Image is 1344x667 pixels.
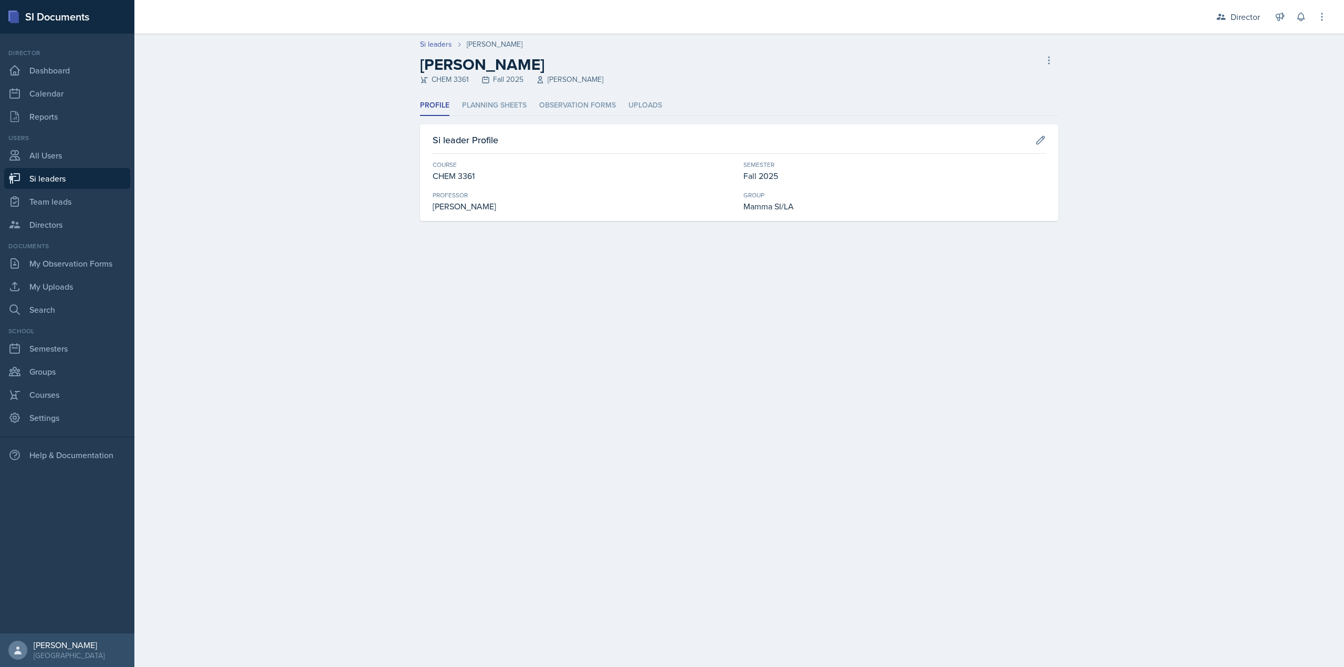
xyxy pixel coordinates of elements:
[34,640,104,650] div: [PERSON_NAME]
[467,39,522,50] div: [PERSON_NAME]
[4,338,130,359] a: Semesters
[743,200,1046,213] div: Mamma SI/LA
[4,60,130,81] a: Dashboard
[4,168,130,189] a: Si leaders
[4,326,130,336] div: School
[433,190,735,200] div: Professor
[34,650,104,661] div: [GEOGRAPHIC_DATA]
[420,55,603,74] h2: [PERSON_NAME]
[4,145,130,166] a: All Users
[433,133,498,147] h3: Si leader Profile
[4,106,130,127] a: Reports
[1231,10,1260,23] div: Director
[4,276,130,297] a: My Uploads
[4,253,130,274] a: My Observation Forms
[4,214,130,235] a: Directors
[4,133,130,143] div: Users
[743,170,1046,182] div: Fall 2025
[743,190,1046,200] div: Group
[420,96,449,116] li: Profile
[4,48,130,58] div: Director
[462,96,527,116] li: Planning Sheets
[4,407,130,428] a: Settings
[420,39,452,50] a: Si leaders
[4,241,130,251] div: Documents
[4,191,130,212] a: Team leads
[433,170,735,182] div: CHEM 3361
[4,361,130,382] a: Groups
[4,299,130,320] a: Search
[433,160,735,170] div: Course
[420,74,603,85] div: CHEM 3361 Fall 2025 [PERSON_NAME]
[539,96,616,116] li: Observation Forms
[743,160,1046,170] div: Semester
[433,200,735,213] div: [PERSON_NAME]
[4,444,130,465] div: Help & Documentation
[628,96,662,116] li: Uploads
[4,83,130,104] a: Calendar
[4,384,130,405] a: Courses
